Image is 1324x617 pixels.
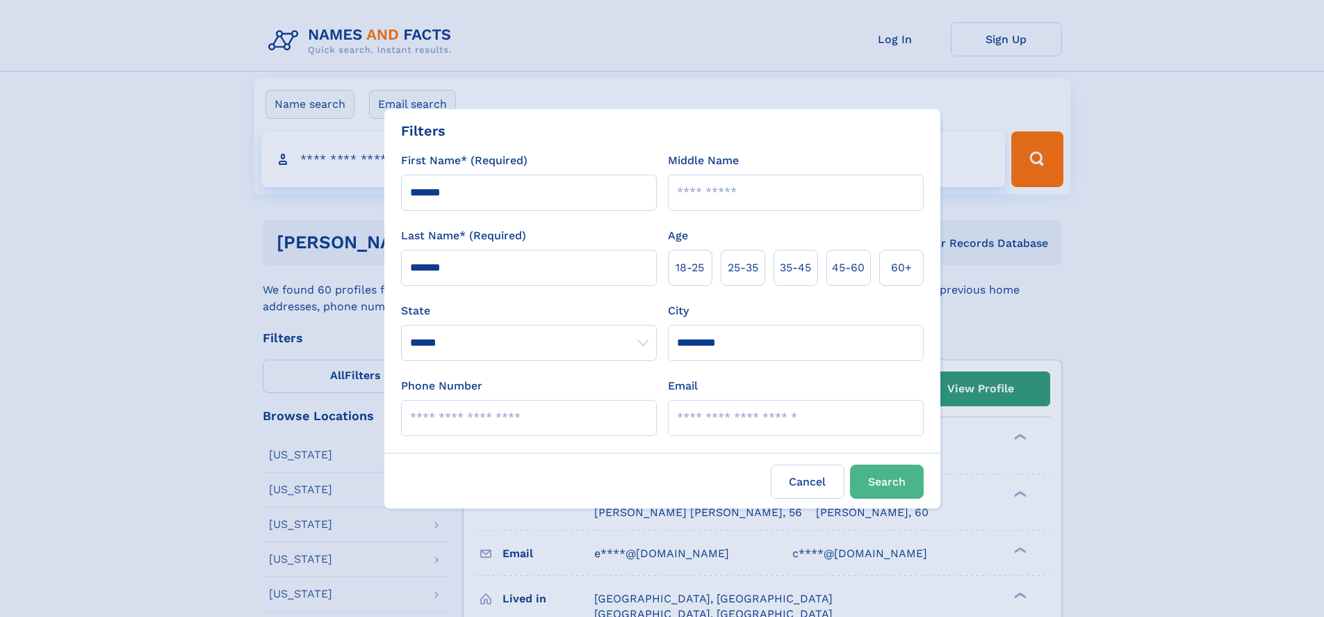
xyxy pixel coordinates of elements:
div: Filters [401,120,446,141]
label: Age [668,227,688,244]
label: Last Name* (Required) [401,227,526,244]
span: 18‑25 [676,259,704,276]
label: Middle Name [668,152,739,169]
span: 60+ [891,259,912,276]
label: First Name* (Required) [401,152,528,169]
span: 45‑60 [832,259,865,276]
span: 35‑45 [780,259,811,276]
label: City [668,303,689,319]
button: Search [850,465,924,499]
label: Cancel [771,465,844,499]
label: State [401,303,657,319]
label: Phone Number [401,378,482,394]
label: Email [668,378,698,394]
span: 25‑35 [728,259,758,276]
